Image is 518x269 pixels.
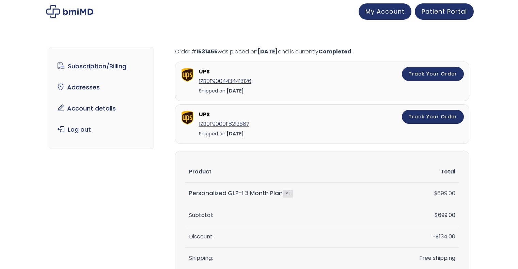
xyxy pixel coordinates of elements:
[435,211,455,219] span: 699.00
[422,7,467,16] span: Patient Portal
[436,233,455,240] span: 134.00
[180,111,194,124] img: ups.png
[186,248,368,269] th: Shipping:
[318,48,351,55] mark: Completed
[199,67,325,77] strong: UPS
[54,122,148,137] a: Log out
[367,248,458,269] td: Free shipping
[186,183,368,204] td: Personalized GLP-1 3 Month Plan
[186,161,368,183] th: Product
[226,87,244,94] strong: [DATE]
[283,190,293,197] strong: × 1
[46,5,93,18] img: My account
[196,48,218,55] mark: 1531455
[436,233,439,240] span: $
[199,86,327,96] div: Shipped on:
[415,3,474,20] a: Patient Portal
[199,120,249,128] a: 1ZB0F9000118212687
[199,110,325,119] strong: UPS
[402,110,464,124] a: Track Your Order
[226,130,244,137] strong: [DATE]
[402,67,464,81] a: Track Your Order
[186,205,368,226] th: Subtotal:
[434,189,455,197] bdi: 699.00
[49,47,154,149] nav: Account pages
[257,48,278,55] mark: [DATE]
[365,7,405,16] span: My Account
[175,47,469,56] p: Order # was placed on and is currently .
[186,226,368,248] th: Discount:
[435,211,438,219] span: $
[199,77,251,85] a: 1ZB0F9004434413126
[367,161,458,183] th: Total
[54,101,148,116] a: Account details
[367,226,458,248] td: -
[54,80,148,95] a: Addresses
[359,3,411,20] a: My Account
[180,68,194,82] img: ups.png
[434,189,437,197] span: $
[199,129,327,138] div: Shipped on:
[54,59,148,73] a: Subscription/Billing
